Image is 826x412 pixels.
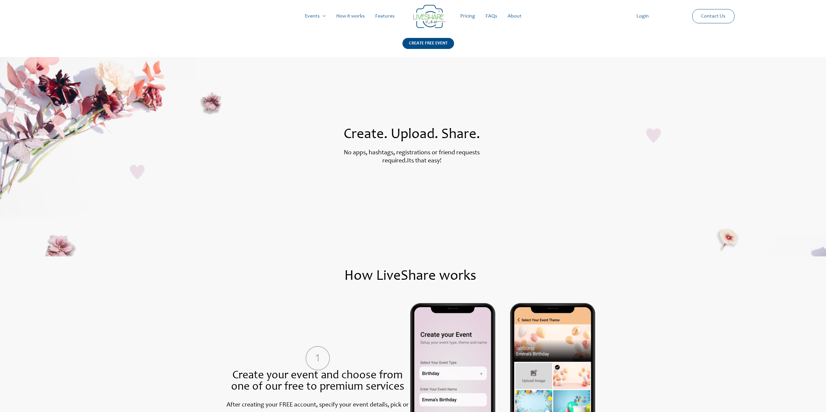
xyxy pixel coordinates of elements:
img: Group 14 | Live Photo Slideshow for Events | Create Free Events Album for Any Occasion [413,5,446,28]
a: Login [631,6,654,27]
img: hiw_step_one [306,346,330,370]
a: How it works [331,6,370,27]
nav: Site Navigation [11,6,815,27]
a: About [502,6,527,27]
div: CREATE FREE EVENT [402,38,454,49]
label: Its that easy! [407,158,441,164]
a: CREATE FREE EVENT [402,38,454,57]
span: Create your event and choose from one of our free to premium services [231,370,404,393]
a: Pricing [455,6,480,27]
a: Features [370,6,400,27]
a: Contact Us [696,9,731,23]
a: FAQs [480,6,502,27]
label: No apps, hashtags, registrations or friend requests required. [344,150,480,164]
span: Create. Upload. Share. [344,128,480,142]
h1: How LiveShare works [86,269,735,284]
a: Events [300,6,331,27]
